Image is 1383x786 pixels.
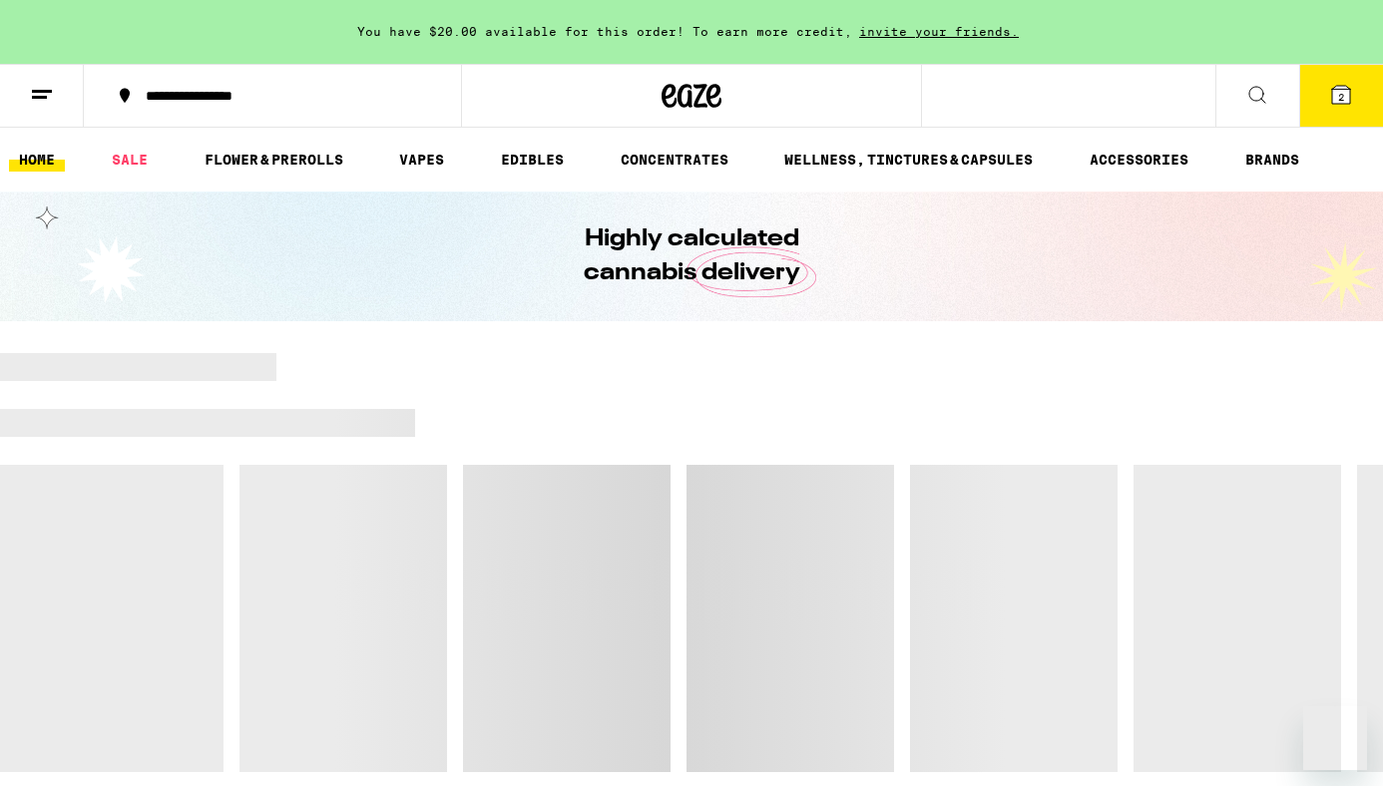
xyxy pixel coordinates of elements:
[9,148,65,172] a: HOME
[102,148,158,172] a: SALE
[1303,706,1367,770] iframe: Button to launch messaging window
[527,222,856,290] h1: Highly calculated cannabis delivery
[1338,91,1344,103] span: 2
[195,148,353,172] a: FLOWER & PREROLLS
[852,25,1026,38] span: invite your friends.
[774,148,1043,172] a: WELLNESS, TINCTURES & CAPSULES
[611,148,738,172] a: CONCENTRATES
[491,148,574,172] a: EDIBLES
[357,25,852,38] span: You have $20.00 available for this order! To earn more credit,
[1299,65,1383,127] button: 2
[1235,148,1309,172] a: BRANDS
[389,148,454,172] a: VAPES
[1080,148,1198,172] a: ACCESSORIES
